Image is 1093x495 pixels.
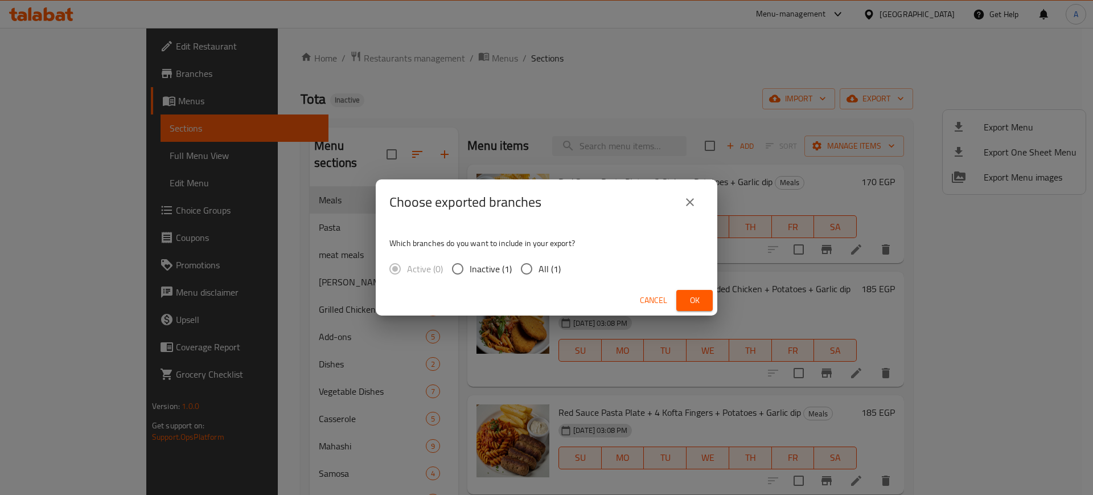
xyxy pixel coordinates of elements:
[676,290,713,311] button: Ok
[539,262,561,276] span: All (1)
[635,290,672,311] button: Cancel
[640,293,667,308] span: Cancel
[676,189,704,216] button: close
[389,238,704,249] p: Which branches do you want to include in your export?
[470,262,512,276] span: Inactive (1)
[407,262,443,276] span: Active (0)
[389,193,541,211] h2: Choose exported branches
[685,293,704,308] span: Ok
